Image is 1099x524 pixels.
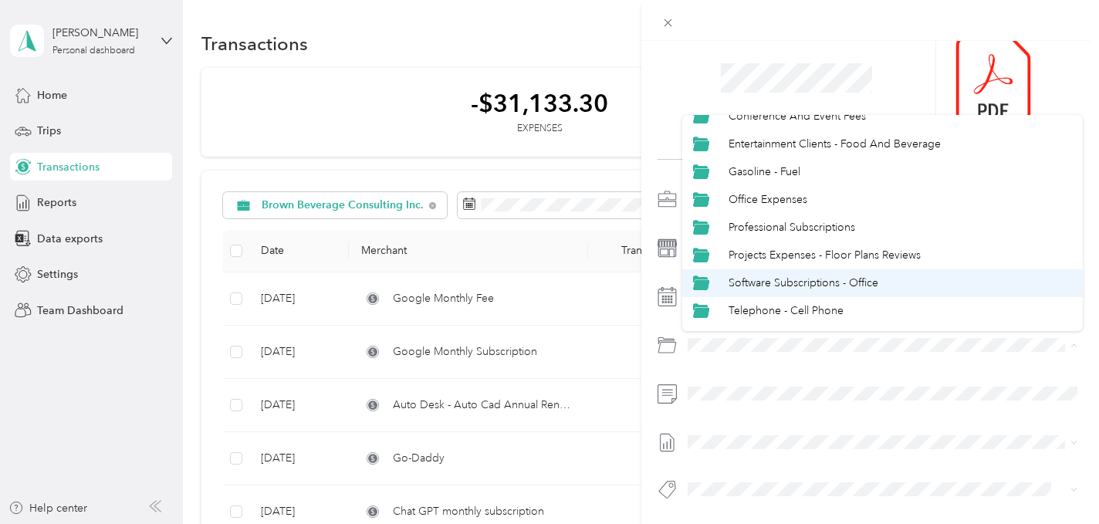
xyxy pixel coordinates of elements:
[1013,438,1099,524] iframe: Everlance-gr Chat Button Frame
[729,193,807,206] span: Office Expenses
[729,304,844,317] span: Telephone - Cell Phone
[729,137,941,150] span: Entertainment Clients - Food And Beverage
[729,165,800,178] span: Gasoline - Fuel
[729,221,855,234] span: Professional Subscriptions
[729,110,866,123] span: Conference And Event Fees
[729,248,921,262] span: Projects Expenses - Floor Plans Reviews
[729,276,878,289] span: Software Subscriptions - Office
